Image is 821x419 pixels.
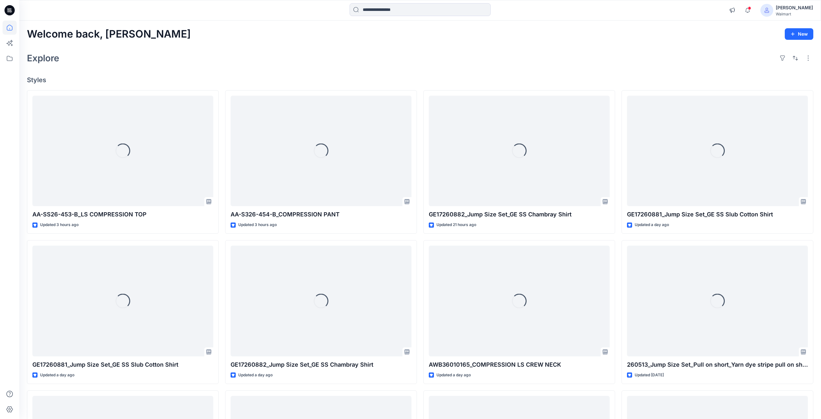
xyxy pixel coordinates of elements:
[40,372,74,379] p: Updated a day ago
[27,76,813,84] h4: Styles
[40,222,79,228] p: Updated 3 hours ago
[436,222,476,228] p: Updated 21 hours ago
[27,53,59,63] h2: Explore
[238,372,273,379] p: Updated a day ago
[776,4,813,12] div: [PERSON_NAME]
[238,222,277,228] p: Updated 3 hours ago
[32,210,213,219] p: AA-SS26-453-B_LS COMPRESSION TOP
[764,8,769,13] svg: avatar
[32,360,213,369] p: GE17260881_Jump Size Set_GE SS Slub Cotton Shirt
[27,28,191,40] h2: Welcome back, [PERSON_NAME]
[429,360,610,369] p: AWB36010165_COMPRESSION LS CREW NECK
[436,372,471,379] p: Updated a day ago
[635,222,669,228] p: Updated a day ago
[429,210,610,219] p: GE17260882_Jump Size Set_GE SS Chambray Shirt
[776,12,813,16] div: Walmart
[231,210,411,219] p: AA-S326-454-B_COMPRESSION PANT
[635,372,664,379] p: Updated [DATE]
[785,28,813,40] button: New
[231,360,411,369] p: GE17260882_Jump Size Set_GE SS Chambray Shirt
[627,360,808,369] p: 260513_Jump Size Set_Pull on short_Yarn dye stripe pull on short_ Inseam 8inch
[627,210,808,219] p: GE17260881_Jump Size Set_GE SS Slub Cotton Shirt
